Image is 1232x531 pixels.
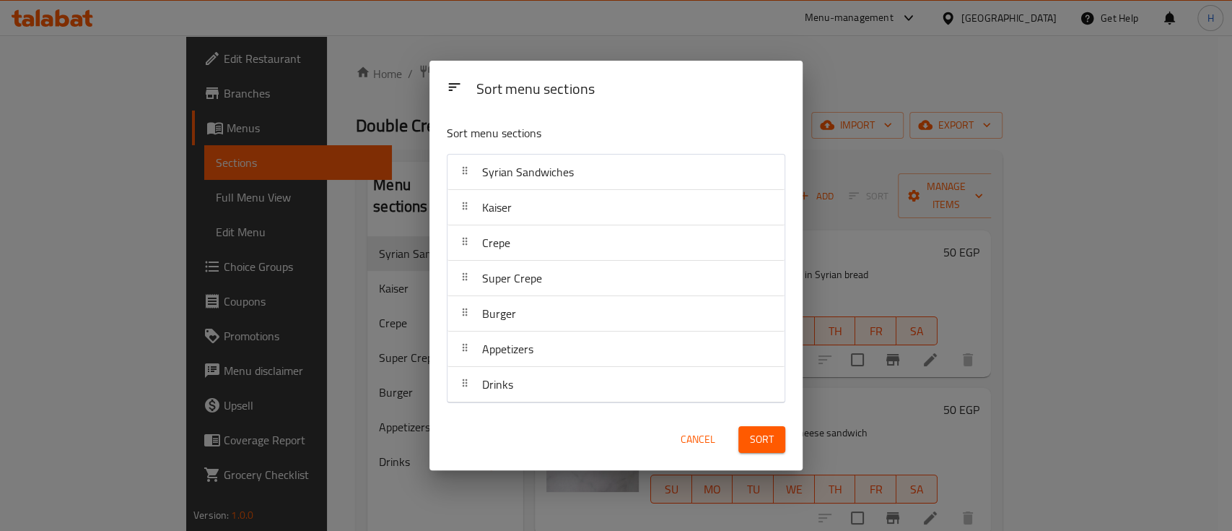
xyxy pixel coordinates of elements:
[482,267,542,289] span: Super Crepe
[482,197,512,218] span: Kaiser
[675,426,721,453] button: Cancel
[470,74,791,106] div: Sort menu sections
[447,225,785,261] div: Crepe
[482,303,516,324] span: Burger
[482,338,533,360] span: Appetizers
[750,431,774,449] span: Sort
[447,155,785,190] div: Syrian Sandwiches
[482,232,510,254] span: Crepe
[447,332,785,367] div: Appetizers
[447,261,785,296] div: Super Crepe
[447,124,715,142] p: Sort menu sections
[681,431,715,449] span: Cancel
[482,161,574,183] span: Syrian Sandwiches
[482,374,513,395] span: Drinks
[447,296,785,332] div: Burger
[447,367,785,402] div: Drinks
[447,190,785,225] div: Kaiser
[738,426,785,453] button: Sort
